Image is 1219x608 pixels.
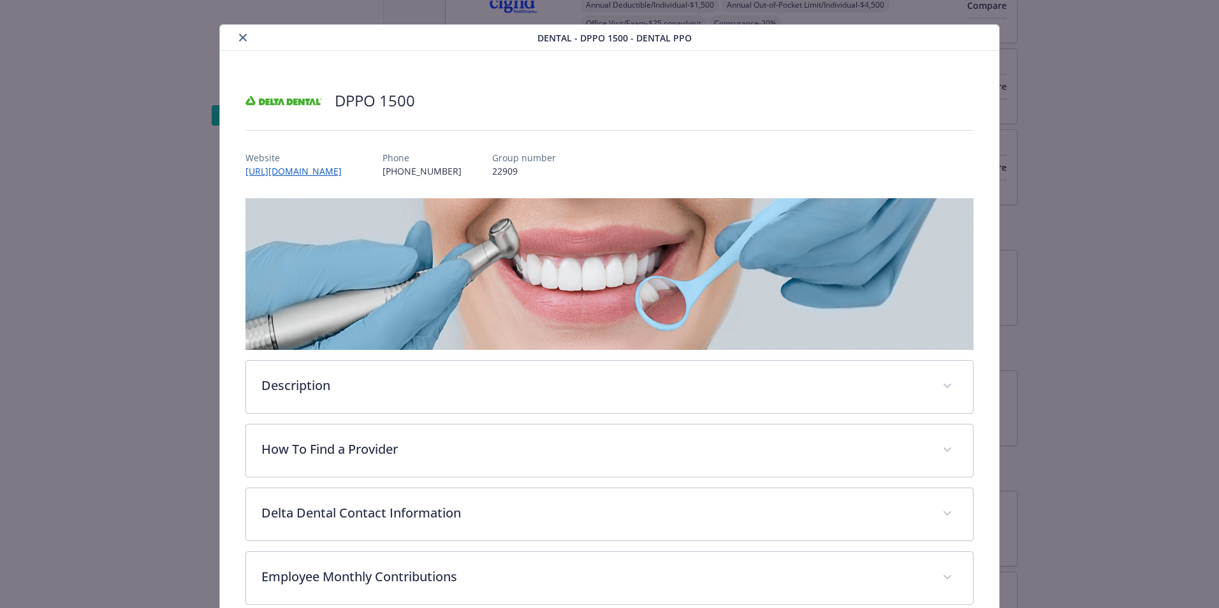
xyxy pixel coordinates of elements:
h2: DPPO 1500 [335,90,415,112]
span: Dental - DPPO 1500 - Dental PPO [537,31,692,45]
img: Delta Dental Insurance Company [245,82,322,120]
img: banner [245,198,974,350]
p: Website [245,151,352,164]
p: 22909 [492,164,556,178]
p: [PHONE_NUMBER] [383,164,462,178]
a: [URL][DOMAIN_NAME] [245,165,352,177]
p: Description [261,376,927,395]
p: Group number [492,151,556,164]
div: Delta Dental Contact Information [246,488,973,540]
button: close [235,30,251,45]
p: Employee Monthly Contributions [261,567,927,586]
div: Description [246,361,973,413]
div: How To Find a Provider [246,424,973,477]
div: Employee Monthly Contributions [246,552,973,604]
p: Phone [383,151,462,164]
p: Delta Dental Contact Information [261,503,927,523]
p: How To Find a Provider [261,440,927,459]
